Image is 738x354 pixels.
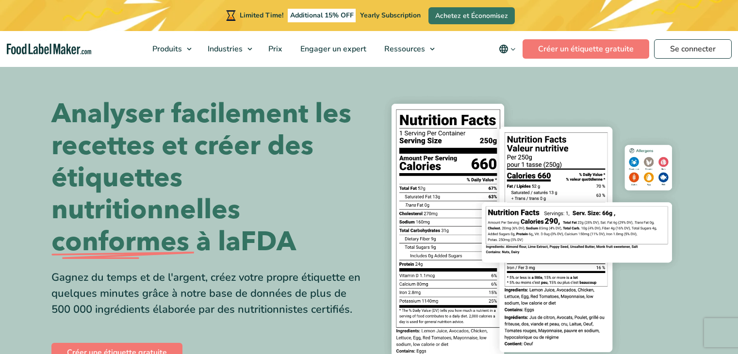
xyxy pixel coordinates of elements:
a: Ressources [376,31,440,67]
span: Engager un expert [297,44,367,54]
a: Créer un étiquette gratuite [523,39,649,59]
a: Produits [144,31,197,67]
span: Ressources [381,44,426,54]
a: Achetez et Économisez [428,7,515,24]
span: Limited Time! [240,11,283,20]
span: Yearly Subscription [360,11,421,20]
a: Industries [199,31,257,67]
span: conformes à la [51,226,241,258]
span: Prix [265,44,283,54]
a: Engager un expert [292,31,373,67]
span: Industries [205,44,244,54]
div: Gagnez du temps et de l'argent, créez votre propre étiquette en quelques minutes grâce à notre ba... [51,270,362,318]
a: Prix [260,31,289,67]
h1: Analyser facilement les recettes et créer des étiquettes nutritionnelles FDA [51,98,362,258]
span: Additional 15% OFF [288,9,356,22]
span: Produits [149,44,183,54]
a: Se connecter [654,39,732,59]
